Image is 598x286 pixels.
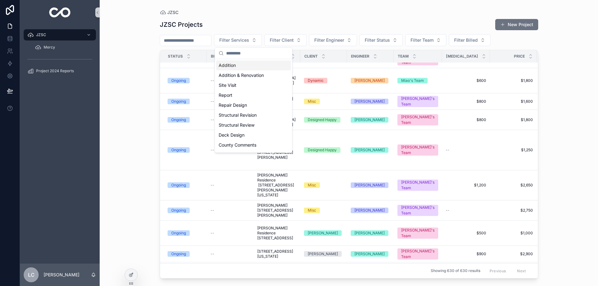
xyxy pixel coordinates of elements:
a: [PERSON_NAME] [351,78,390,83]
a: -- [211,251,250,256]
a: $1,800 [494,78,533,83]
div: Ongoing [171,117,186,123]
a: $800 [446,117,486,122]
a: [STREET_ADDRESS][US_STATE] [257,249,297,259]
div: Ongoing [171,182,186,188]
div: Designed Happy [308,117,337,123]
a: Ongoing [168,182,203,188]
span: Filter Status [365,37,390,43]
div: Site Visit [216,80,291,90]
button: Select Button [309,34,357,46]
a: [PERSON_NAME] Residence [STREET_ADDRESS] [257,226,297,241]
span: -- [211,148,214,152]
a: [PERSON_NAME] [351,147,390,153]
img: App logo [49,7,71,17]
a: $800 [446,99,486,104]
span: Client [304,54,318,59]
span: -- [211,99,214,104]
span: -- [211,183,214,188]
a: -- [211,148,250,152]
span: $500 [446,231,486,236]
a: Ongoing [168,117,203,123]
a: -- [211,117,250,122]
div: [PERSON_NAME] [308,251,338,257]
a: [PERSON_NAME]'s Team [397,96,438,107]
a: Mercy [31,42,96,53]
a: $1,250 [494,148,533,152]
span: [MEDICAL_DATA] [446,54,478,59]
a: $1,800 [494,117,533,122]
a: -- [211,183,250,188]
span: Filter Billed [454,37,478,43]
div: [PERSON_NAME]'s Team [401,96,434,107]
span: Price [514,54,525,59]
span: Filter Client [270,37,294,43]
div: [PERSON_NAME] [308,230,338,236]
button: Select Button [214,34,262,46]
a: [PERSON_NAME] [351,230,390,236]
span: JZSC [167,9,178,16]
span: -- [211,231,214,236]
div: scrollable content [20,25,100,85]
div: Misc [308,99,316,104]
a: Designed Happy [304,117,343,123]
a: JZSC [24,29,96,40]
a: [PERSON_NAME]'s Team [397,114,438,125]
div: Structural Review [216,120,291,130]
a: $1,600 [494,99,533,104]
a: $2,650 [494,183,533,188]
a: Ongoing [168,208,203,213]
div: Misc [308,182,316,188]
a: Miao's Team [397,78,438,83]
a: [PERSON_NAME] [351,182,390,188]
span: $1,000 [494,231,533,236]
a: -- [211,231,250,236]
a: [PERSON_NAME]'s Team [397,144,438,156]
a: -- [211,99,250,104]
div: Retaining Wall Design [216,150,291,160]
h1: JZSC Projects [160,20,203,29]
span: -- [211,78,214,83]
a: $2,750 [494,208,533,213]
button: Select Button [405,34,446,46]
div: [PERSON_NAME]'s Team [401,227,434,239]
div: Repair Design [216,100,291,110]
span: -- [211,208,214,213]
a: Ongoing [168,99,203,104]
a: [PERSON_NAME] [351,99,390,104]
div: [PERSON_NAME]'s Team [401,205,434,216]
button: Select Button [449,34,491,46]
a: [PERSON_NAME]'s Team [397,205,438,216]
button: New Project [495,19,538,30]
span: Billed [211,54,224,59]
span: Mercy [44,45,55,50]
div: [PERSON_NAME] [354,99,385,104]
a: Misc [304,99,343,104]
div: Addition & Renovation [216,70,291,80]
a: [PERSON_NAME] [304,230,343,236]
div: [PERSON_NAME]'s Team [401,144,434,156]
a: Ongoing [168,147,203,153]
div: Ongoing [171,99,186,104]
a: Misc [304,182,343,188]
a: $900 [446,251,486,256]
a: [PERSON_NAME] [351,208,390,213]
span: $1,200 [446,183,486,188]
a: $600 [446,78,486,83]
div: Ongoing [171,230,186,236]
div: [PERSON_NAME] [354,117,385,123]
a: [PERSON_NAME] [304,251,343,257]
div: Structural Revision [216,110,291,120]
div: [PERSON_NAME]'s Team [401,114,434,125]
span: $2,900 [494,251,533,256]
div: [PERSON_NAME] [354,147,385,153]
a: -- [211,208,250,213]
a: [PERSON_NAME] [STREET_ADDRESS][PERSON_NAME] [257,203,297,218]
